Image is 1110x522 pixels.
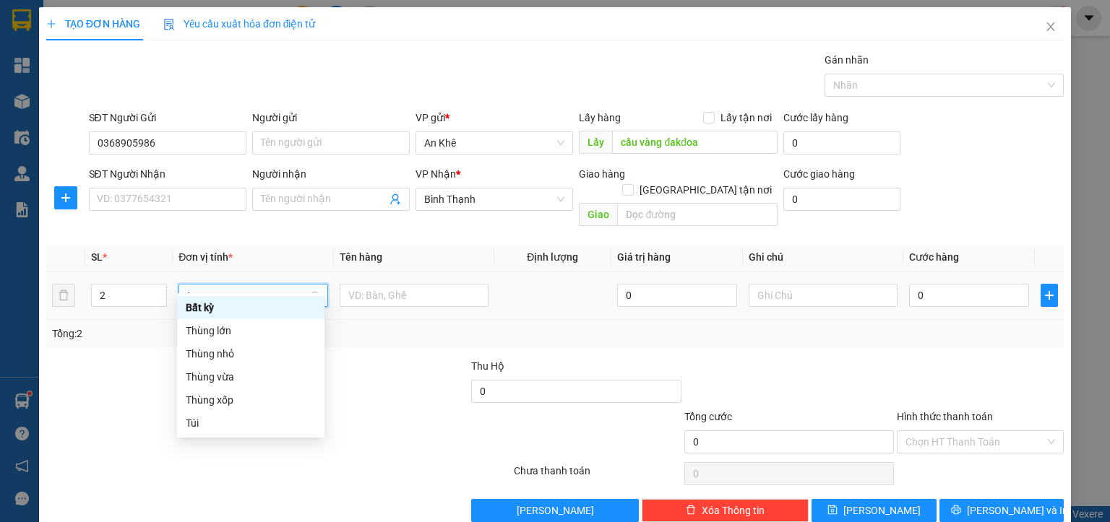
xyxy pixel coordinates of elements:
[89,166,246,182] div: SĐT Người Nhận
[89,110,246,126] div: SĐT Người Gửi
[186,369,316,385] div: Thùng vừa
[642,499,809,522] button: deleteXóa Thông tin
[783,112,848,123] label: Cước lấy hàng
[579,131,612,154] span: Lấy
[827,505,838,516] span: save
[424,188,564,210] span: Bình Thạnh
[91,251,103,263] span: SL
[252,110,410,126] div: Người gửi
[46,19,56,29] span: plus
[617,203,778,226] input: Dọc đường
[812,499,937,522] button: save[PERSON_NAME]
[527,251,578,263] span: Định lượng
[416,110,573,126] div: VP gửi
[186,392,316,408] div: Thùng xốp
[1045,21,1057,32] span: close
[12,30,128,47] div: C Cúc
[340,284,489,307] input: VD: Bàn, Ghế
[177,342,324,365] div: Thùng nhỏ
[617,251,671,263] span: Giá trị hàng
[340,251,382,263] span: Tên hàng
[967,503,1068,518] span: [PERSON_NAME] và In
[634,182,778,198] span: [GEOGRAPHIC_DATA] tận nơi
[138,47,254,67] div: 0782577917
[512,463,682,488] div: Chưa thanh toán
[843,503,921,518] span: [PERSON_NAME]
[471,499,638,522] button: [PERSON_NAME]
[684,411,732,422] span: Tổng cước
[177,412,324,435] div: Túi
[783,168,855,180] label: Cước giao hàng
[1041,284,1058,307] button: plus
[177,296,324,319] div: Bất kỳ
[12,14,35,29] span: Gửi:
[199,100,218,121] span: SL
[55,192,77,204] span: plus
[52,284,75,307] button: delete
[579,168,625,180] span: Giao hàng
[11,77,33,92] span: CR :
[12,47,128,67] div: 0367577838
[825,54,869,66] label: Gán nhãn
[177,319,324,342] div: Thùng lớn
[909,251,959,263] span: Cước hàng
[783,188,900,211] input: Cước giao hàng
[951,505,961,516] span: printer
[1041,290,1057,301] span: plus
[186,415,316,431] div: Túi
[163,19,175,30] img: icon
[178,251,233,263] span: Đơn vị tính
[138,12,254,30] div: Bình Thạnh
[46,18,140,30] span: TẠO ĐƠN HÀNG
[12,12,128,30] div: An Khê
[186,346,316,362] div: Thùng nhỏ
[702,503,765,518] span: Xóa Thông tin
[54,186,77,209] button: plus
[579,112,621,123] span: Lấy hàng
[252,166,410,182] div: Người nhận
[897,411,993,422] label: Hình thức thanh toán
[390,193,401,205] span: user-add
[177,365,324,388] div: Thùng vừa
[416,168,456,180] span: VP Nhận
[715,110,778,126] span: Lấy tận nơi
[11,76,130,93] div: 30.000
[617,284,737,307] input: 0
[138,14,173,29] span: Nhận:
[12,102,254,120] div: Tên hàng: xoong + chảo ( : 1 )
[186,300,316,316] div: Bất kỳ
[1031,7,1071,48] button: Close
[138,30,254,47] div: Hân
[186,323,316,339] div: Thùng lớn
[939,499,1064,522] button: printer[PERSON_NAME] và In
[749,284,898,307] input: Ghi Chú
[517,503,594,518] span: [PERSON_NAME]
[579,203,617,226] span: Giao
[743,243,903,271] th: Ghi chú
[177,388,324,412] div: Thùng xốp
[52,326,429,342] div: Tổng: 2
[424,132,564,154] span: An Khê
[163,18,316,30] span: Yêu cầu xuất hóa đơn điện tử
[471,360,504,372] span: Thu Hộ
[612,131,778,154] input: Dọc đường
[686,505,696,516] span: delete
[783,131,900,155] input: Cước lấy hàng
